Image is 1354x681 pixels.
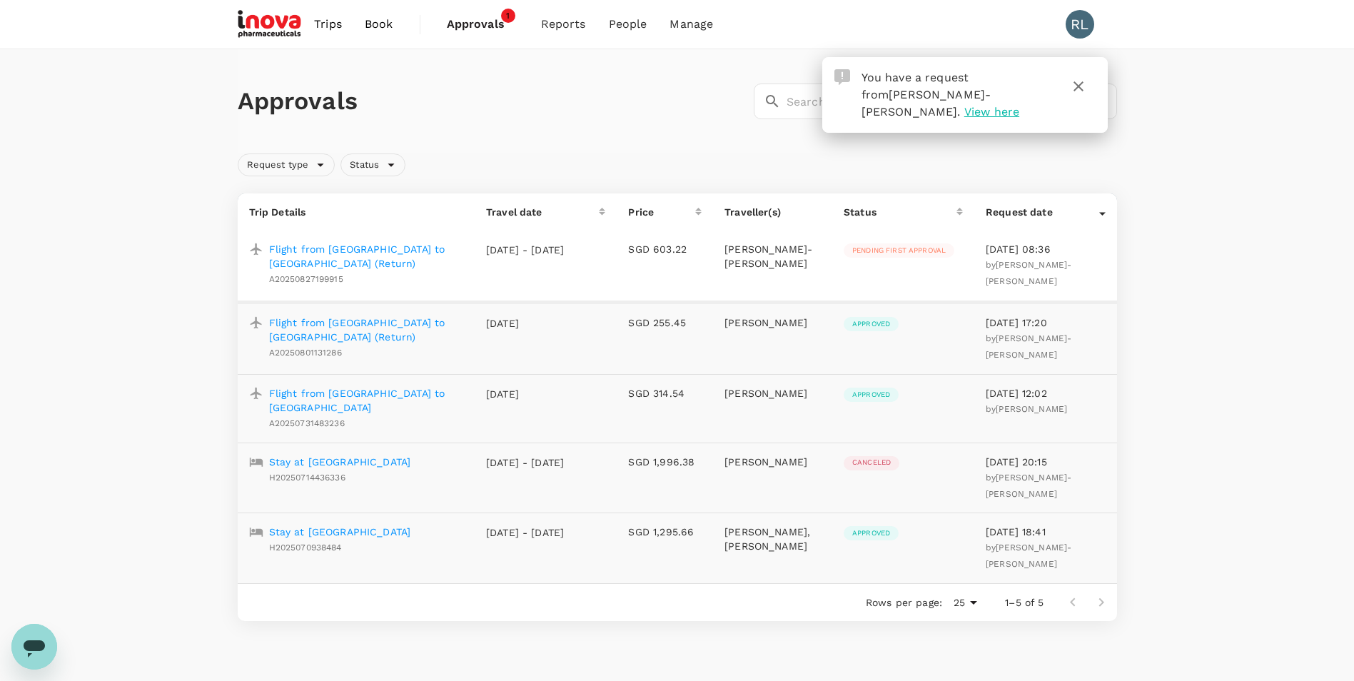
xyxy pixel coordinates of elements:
p: SGD 1,996.38 [628,455,702,469]
span: Pending first approval [844,246,954,256]
span: 1 [501,9,515,23]
img: Approval Request [834,69,850,85]
p: [DATE] [486,387,565,401]
span: Status [341,158,388,172]
span: [PERSON_NAME] [996,404,1067,414]
p: [DATE] [486,316,565,331]
p: [PERSON_NAME] [724,455,821,469]
p: [DATE] 12:02 [986,386,1106,400]
p: Trip Details [249,205,463,219]
div: 25 [948,592,982,613]
p: [DATE] 18:41 [986,525,1106,539]
p: [DATE] - [DATE] [486,525,565,540]
p: SGD 603.22 [628,242,702,256]
p: SGD 314.54 [628,386,702,400]
span: Manage [670,16,713,33]
span: A20250827199915 [269,274,343,284]
span: [PERSON_NAME]-[PERSON_NAME] [986,333,1071,360]
p: [PERSON_NAME] [724,316,821,330]
span: You have a request from . [862,71,991,118]
div: Price [628,205,695,219]
p: [PERSON_NAME] [724,386,821,400]
a: Flight from [GEOGRAPHIC_DATA] to [GEOGRAPHIC_DATA] (Return) [269,242,463,271]
img: iNova Pharmaceuticals [238,9,303,40]
span: Request type [238,158,318,172]
div: Status [844,205,956,219]
p: [DATE] 20:15 [986,455,1106,469]
span: H2025070938484 [269,543,342,553]
p: Rows per page: [866,595,942,610]
p: [DATE] 08:36 [986,242,1106,256]
span: Canceled [844,458,899,468]
span: by [986,404,1067,414]
p: SGD 255.45 [628,316,702,330]
p: [DATE] 17:20 [986,316,1106,330]
div: Request type [238,153,335,176]
a: Stay at [GEOGRAPHIC_DATA] [269,455,411,469]
div: RL [1066,10,1094,39]
p: [PERSON_NAME]-[PERSON_NAME] [724,242,821,271]
iframe: Button to launch messaging window [11,624,57,670]
span: Approved [844,319,899,329]
span: [PERSON_NAME]-[PERSON_NAME] [862,88,991,118]
span: View here [964,105,1019,118]
span: Trips [314,16,342,33]
span: A20250801131286 [269,348,342,358]
span: [PERSON_NAME]-[PERSON_NAME] [986,260,1071,286]
div: Travel date [486,205,599,219]
span: A20250731483236 [269,418,345,428]
p: [DATE] - [DATE] [486,455,565,470]
div: Request date [986,205,1099,219]
input: Search by travellers, trips, or destination [787,84,1117,119]
span: by [986,333,1071,360]
span: by [986,543,1071,569]
a: Flight from [GEOGRAPHIC_DATA] to [GEOGRAPHIC_DATA] (Return) [269,316,463,344]
h1: Approvals [238,86,748,116]
span: Approved [844,390,899,400]
span: Approvals [447,16,518,33]
span: Approved [844,528,899,538]
p: Traveller(s) [724,205,821,219]
a: Stay at [GEOGRAPHIC_DATA] [269,525,411,539]
p: [DATE] - [DATE] [486,243,565,257]
p: [PERSON_NAME], [PERSON_NAME] [724,525,821,553]
span: [PERSON_NAME]-[PERSON_NAME] [986,473,1071,499]
span: Reports [541,16,586,33]
a: Flight from [GEOGRAPHIC_DATA] to [GEOGRAPHIC_DATA] [269,386,463,415]
span: H20250714436336 [269,473,345,483]
span: People [609,16,647,33]
span: [PERSON_NAME]-[PERSON_NAME] [986,543,1071,569]
span: Book [365,16,393,33]
span: by [986,260,1071,286]
p: SGD 1,295.66 [628,525,702,539]
span: by [986,473,1071,499]
p: 1–5 of 5 [1005,595,1044,610]
div: Status [340,153,405,176]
